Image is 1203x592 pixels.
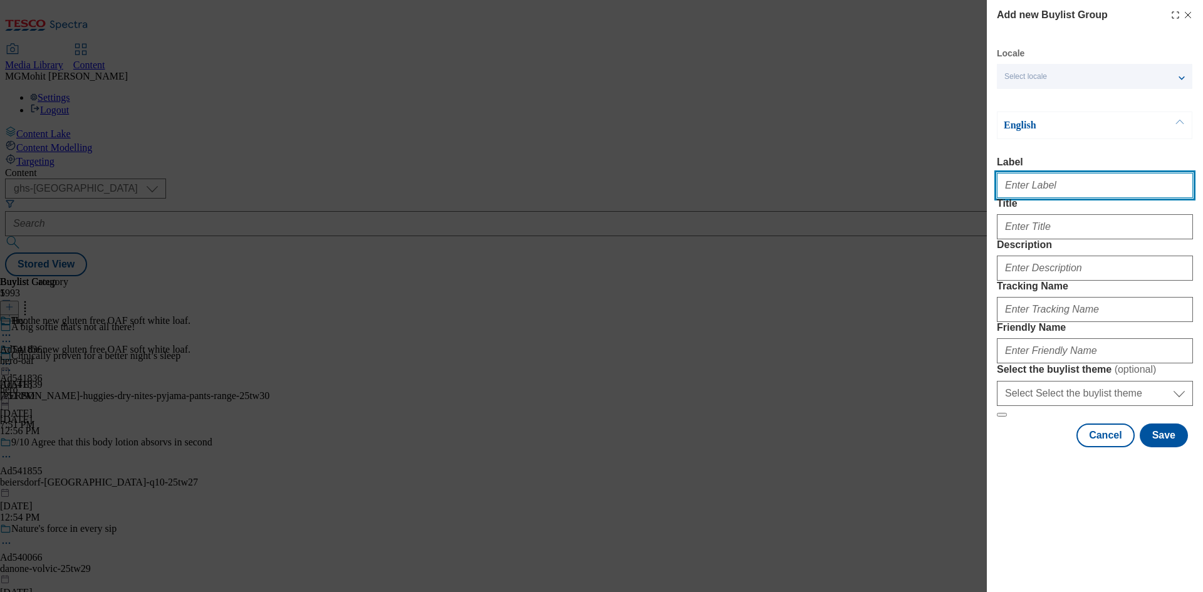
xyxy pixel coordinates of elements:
[997,322,1193,333] label: Friendly Name
[1004,119,1135,132] p: English
[1076,423,1134,447] button: Cancel
[997,363,1193,376] label: Select the buylist theme
[997,50,1024,57] label: Locale
[997,8,1108,23] h4: Add new Buylist Group
[997,256,1193,281] input: Enter Description
[997,198,1193,209] label: Title
[1115,364,1157,375] span: ( optional )
[997,338,1193,363] input: Enter Friendly Name
[997,297,1193,322] input: Enter Tracking Name
[997,239,1193,251] label: Description
[997,64,1192,89] button: Select locale
[1004,72,1047,81] span: Select locale
[997,157,1193,168] label: Label
[997,214,1193,239] input: Enter Title
[1140,423,1188,447] button: Save
[997,173,1193,198] input: Enter Label
[997,281,1193,292] label: Tracking Name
